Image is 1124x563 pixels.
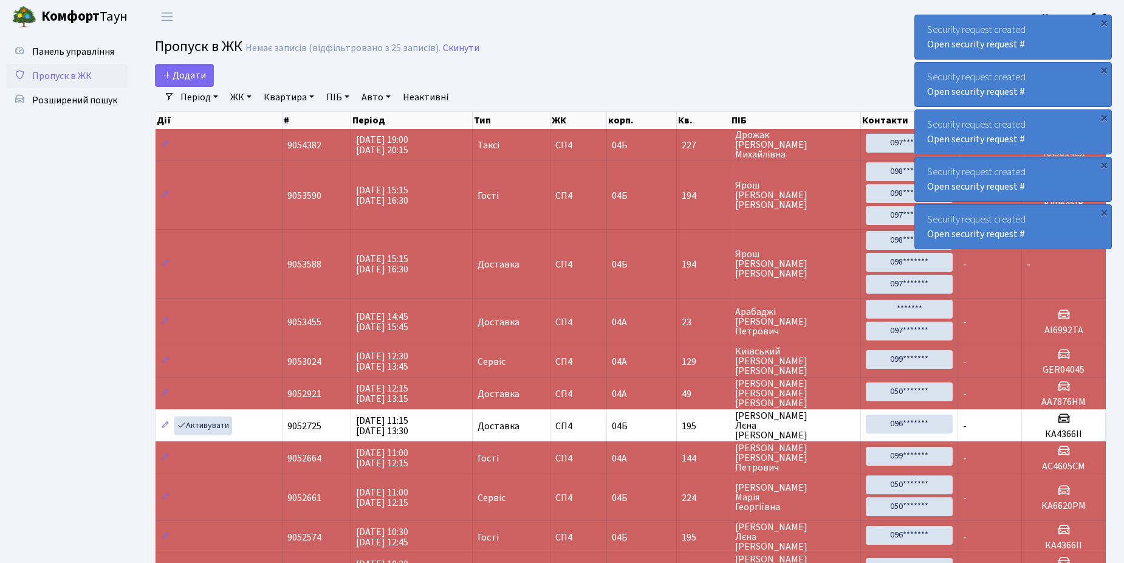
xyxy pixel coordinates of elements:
span: 04Б [612,420,628,433]
h5: КА4366ІІ [1027,540,1100,551]
a: ЖК [225,87,256,108]
span: 9052664 [287,452,321,465]
span: 195 [682,421,725,431]
span: Дрожак [PERSON_NAME] Михайлівна [735,130,855,159]
a: Open security request # [927,180,1025,193]
span: Пропуск в ЖК [155,36,242,57]
span: - [1027,258,1030,271]
span: 129 [682,357,725,367]
span: 194 [682,260,725,269]
th: Період [351,112,472,129]
span: 23 [682,317,725,327]
span: 227 [682,140,725,150]
th: # [283,112,352,129]
span: Гості [478,191,499,201]
span: 144 [682,454,725,463]
span: СП4 [555,317,601,327]
span: Арабаджі [PERSON_NAME] Петрович [735,307,855,336]
span: 04Б [612,531,628,544]
span: Ярош [PERSON_NAME] [PERSON_NAME] [735,249,855,278]
span: 04Б [612,189,628,202]
span: СП4 [555,191,601,201]
span: 04А [612,452,627,465]
span: Сервіс [478,357,505,367]
th: Кв. [677,112,730,129]
div: × [1098,64,1110,76]
a: Пропуск в ЖК [6,64,128,88]
th: Контакти [861,112,958,129]
span: СП4 [555,260,601,269]
th: ПІБ [730,112,861,129]
span: 9053590 [287,189,321,202]
span: [DATE] 10:30 [DATE] 12:45 [356,525,408,549]
span: [DATE] 11:00 [DATE] 12:15 [356,486,408,509]
span: [DATE] 12:15 [DATE] 13:15 [356,382,408,406]
span: 9053588 [287,258,321,271]
h5: AA7876HM [1027,396,1100,408]
span: 194 [682,191,725,201]
span: Панель управління [32,45,114,58]
span: - [963,387,967,401]
span: - [963,355,967,368]
span: [DATE] 14:45 [DATE] 15:45 [356,310,408,334]
span: СП4 [555,421,601,431]
a: Open security request # [927,38,1025,51]
span: 195 [682,533,725,542]
span: 9052574 [287,531,321,544]
span: [DATE] 11:00 [DATE] 12:15 [356,446,408,470]
span: Доставка [478,260,519,269]
a: Консьєрж б. 4. [1042,10,1109,24]
span: 9052725 [287,420,321,433]
span: СП4 [555,533,601,542]
span: Доставка [478,389,519,399]
span: СП4 [555,493,601,503]
div: Security request created [915,110,1111,154]
div: × [1098,206,1110,218]
a: Авто [357,87,396,108]
span: Доставка [478,421,519,431]
span: Розширений пошук [32,94,117,107]
a: Панель управління [6,40,128,64]
span: 04А [612,316,627,329]
span: Додати [163,69,206,82]
a: Додати [155,64,214,87]
th: Тип [473,112,550,129]
span: 9052661 [287,491,321,505]
span: СП4 [555,140,601,150]
div: Security request created [915,63,1111,106]
span: [PERSON_NAME] Лєна [PERSON_NAME] [735,411,855,440]
span: 224 [682,493,725,503]
span: [PERSON_NAME] [PERSON_NAME] Петрович [735,443,855,472]
th: Дії [156,112,283,129]
span: 04Б [612,139,628,152]
a: ПІБ [321,87,354,108]
span: Гості [478,454,499,463]
span: Пропуск в ЖК [32,69,92,83]
span: СП4 [555,454,601,463]
span: - [963,531,967,544]
span: 9053455 [287,316,321,329]
div: Security request created [915,205,1111,249]
span: СП4 [555,357,601,367]
span: Таксі [478,140,499,150]
a: Квартира [259,87,319,108]
span: - [963,258,967,271]
span: 04Б [612,491,628,505]
span: Сервіс [478,493,505,503]
span: 9052921 [287,387,321,401]
a: Open security request # [927,227,1025,241]
h5: АС4605СМ [1027,461,1100,472]
div: Security request created [915,15,1111,59]
span: Київський [PERSON_NAME] [PERSON_NAME] [735,347,855,376]
a: Open security request # [927,85,1025,98]
a: Скинути [443,43,479,54]
span: 49 [682,389,725,399]
span: - [963,491,967,505]
span: Доставка [478,317,519,327]
span: [DATE] 15:15 [DATE] 16:30 [356,252,408,276]
span: [PERSON_NAME] [PERSON_NAME] [PERSON_NAME] [735,379,855,408]
span: - [963,420,967,433]
h5: GER04045 [1027,364,1100,376]
span: Таун [41,7,128,27]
